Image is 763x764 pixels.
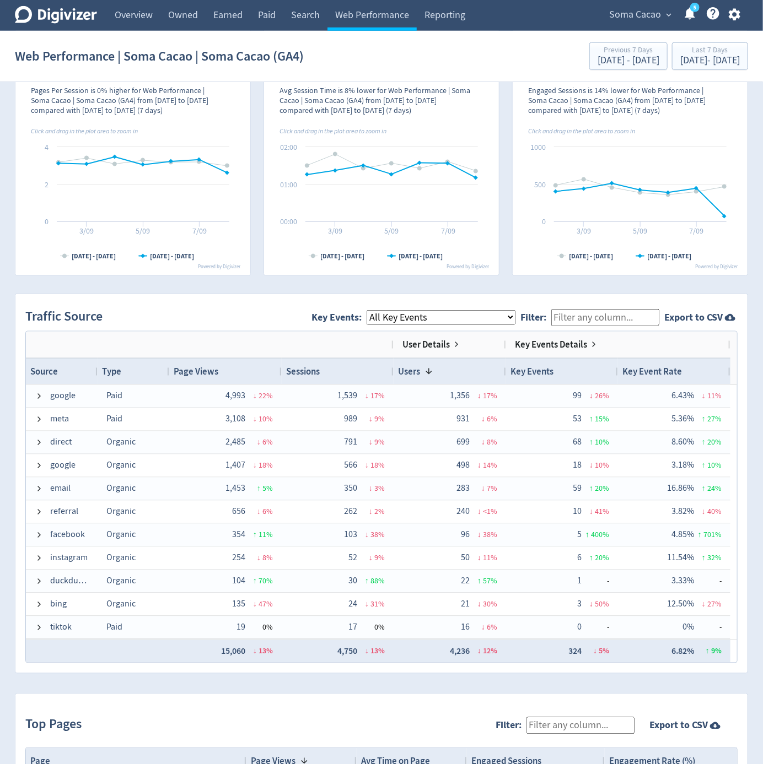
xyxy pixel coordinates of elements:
[232,599,245,610] span: 135
[461,529,470,540] span: 96
[106,506,136,517] span: Organic
[106,460,136,471] span: Organic
[487,437,497,447] span: 8 %
[45,180,49,189] text: 2
[385,226,399,236] text: 5/09
[259,599,273,609] span: 47 %
[369,484,373,494] span: ↓
[369,414,373,424] span: ↓
[461,576,470,587] span: 22
[370,530,385,540] span: 38 %
[456,506,470,517] span: 240
[573,483,582,494] span: 59
[72,252,116,261] text: [DATE] - [DATE]
[232,529,245,540] span: 354
[259,460,273,470] span: 18 %
[702,460,706,470] span: ↑
[262,437,273,447] span: 6 %
[45,142,49,152] text: 4
[232,576,245,587] span: 104
[690,226,704,236] text: 7/09
[595,484,609,494] span: 20 %
[262,507,273,517] span: 6 %
[20,64,246,271] svg: Pages Per Session 3.19 &lt;1%
[150,252,194,261] text: [DATE] - [DATE]
[577,576,582,587] span: 1
[369,507,373,517] span: ↓
[456,460,470,471] span: 498
[106,483,136,494] span: Organic
[365,460,369,470] span: ↓
[702,414,706,424] span: ↑
[259,576,273,586] span: 70 %
[450,391,470,402] span: 1,356
[477,553,481,563] span: ↓
[598,46,659,56] div: Previous 7 Days
[707,460,722,470] span: 10 %
[477,530,481,540] span: ↓
[253,599,257,609] span: ↓
[374,437,385,447] span: 9 %
[344,460,357,471] span: 566
[573,460,582,471] span: 18
[106,599,136,610] span: Organic
[477,391,481,401] span: ↓
[483,391,497,401] span: 17 %
[483,460,497,470] span: 14 %
[481,414,485,424] span: ↓
[344,414,357,425] span: 989
[15,39,304,74] h1: Web Performance | Soma Cacao | Soma Cacao (GA4)
[702,391,706,401] span: ↓
[683,622,694,633] span: 0%
[262,553,273,563] span: 8 %
[257,484,261,494] span: ↑
[447,263,490,270] text: Powered by Digivizer
[703,530,722,540] span: 701 %
[667,599,694,610] span: 12.50%
[374,507,385,517] span: 2 %
[483,646,497,657] span: 12 %
[577,226,591,236] text: 3/09
[106,437,136,448] span: Organic
[253,646,257,657] span: ↓
[348,576,357,587] span: 30
[573,391,582,402] span: 99
[582,571,609,592] span: -
[573,437,582,448] span: 68
[253,576,257,586] span: ↑
[589,599,593,609] span: ↓
[707,414,722,424] span: 27 %
[582,617,609,638] span: -
[106,622,122,633] span: Paid
[706,646,710,657] span: ↑
[707,437,722,447] span: 20 %
[589,391,593,401] span: ↓
[711,646,722,657] span: 9 %
[402,339,450,351] span: User Details
[649,719,708,733] strong: Export to CSV
[399,252,443,261] text: [DATE] - [DATE]
[337,646,357,657] span: 4,750
[370,576,385,586] span: 88 %
[280,142,297,152] text: 02:00
[50,617,72,638] span: tiktok
[370,646,385,657] span: 13 %
[528,127,635,136] i: Click and drag in the plot area to zoom in
[225,391,245,402] span: 4,993
[573,414,582,425] span: 53
[50,548,88,569] span: instagram
[680,56,740,66] div: [DATE] - [DATE]
[50,409,69,430] span: meta
[50,524,85,546] span: facebook
[50,478,71,500] span: email
[589,484,593,494] span: ↑
[253,530,257,540] span: ↑
[577,552,582,563] span: 6
[694,617,722,638] span: -
[671,576,694,587] span: 3.33%
[483,553,497,563] span: 11 %
[225,460,245,471] span: 1,407
[477,646,481,657] span: ↓
[50,501,78,523] span: referral
[369,553,373,563] span: ↓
